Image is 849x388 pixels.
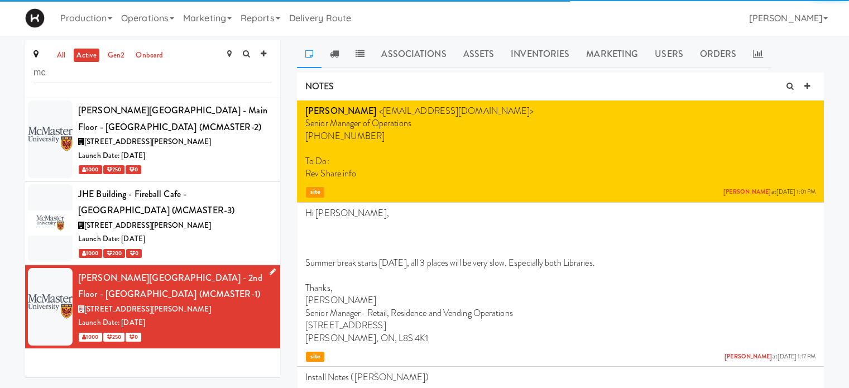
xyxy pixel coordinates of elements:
p: Senior Manager- Retail, Residence and Vending Operations [305,307,816,319]
span: at [DATE] 1:01 PM [723,188,816,197]
input: Search site [33,63,272,83]
span: 250 [103,333,124,342]
span: 250 [103,165,124,174]
span: 1000 [79,165,102,174]
span: 200 [103,249,125,258]
li: [PERSON_NAME][GEOGRAPHIC_DATA] - 2nd Floor - [GEOGRAPHIC_DATA] (MCMASTER-1)[STREET_ADDRESS][PERSO... [25,265,280,348]
span: [STREET_ADDRESS][PERSON_NAME] [84,136,211,147]
a: gen2 [105,49,127,63]
p: Rev Share info [305,167,816,180]
span: [STREET_ADDRESS][PERSON_NAME] [84,304,211,314]
a: active [74,49,99,63]
a: [PERSON_NAME] [725,352,772,361]
div: [PERSON_NAME][GEOGRAPHIC_DATA] - Main Floor - [GEOGRAPHIC_DATA] (MCMASTER-2) [78,102,272,135]
span: 1000 [79,249,102,258]
a: Inventories [502,40,578,68]
p: To Do: [305,155,816,167]
a: Orders [692,40,745,68]
p: Hi [PERSON_NAME], [305,207,816,219]
a: [PERSON_NAME] [723,188,771,196]
span: 1000 [79,333,102,342]
a: Assets [455,40,503,68]
div: Launch Date: [DATE] [78,149,272,163]
div: JHE Building - Fireball Cafe - [GEOGRAPHIC_DATA] (MCMASTER-3) [78,186,272,219]
span: Senior Manager of Operations [305,117,411,130]
a: Marketing [578,40,646,68]
img: Micromart [25,8,45,28]
strong: [PERSON_NAME] [305,104,376,117]
span: [STREET_ADDRESS][PERSON_NAME] [84,220,211,231]
p: Summer break starts [DATE], all 3 places will be very slow. Especially both Libraries. [305,257,816,269]
a: all [54,49,68,63]
span: at [DATE] 1:17 PM [725,353,816,361]
a: Associations [373,40,454,68]
p: Thanks, [305,282,816,294]
p: Install Notes ([PERSON_NAME]) [305,371,816,384]
span: 0 [126,165,141,174]
span: site [306,187,324,198]
a: Users [646,40,692,68]
p: [PERSON_NAME] [305,294,816,306]
p: [PERSON_NAME], ON, L8S 4K1 [305,332,816,344]
span: site [306,352,324,362]
div: Launch Date: [DATE] [78,316,272,330]
li: [PERSON_NAME][GEOGRAPHIC_DATA] - Main Floor - [GEOGRAPHIC_DATA] (MCMASTER-2)[STREET_ADDRESS][PERS... [25,98,280,181]
div: [PERSON_NAME][GEOGRAPHIC_DATA] - 2nd Floor - [GEOGRAPHIC_DATA] (MCMASTER-1) [78,270,272,303]
span: <[EMAIL_ADDRESS][DOMAIN_NAME]> [378,104,534,117]
span: 0 [126,333,141,342]
span: 0 [126,249,142,258]
p: [STREET_ADDRESS] [305,319,816,332]
li: JHE Building - Fireball Cafe - [GEOGRAPHIC_DATA] (MCMASTER-3)[STREET_ADDRESS][PERSON_NAME]Launch ... [25,181,280,265]
span: NOTES [305,80,334,93]
div: Launch Date: [DATE] [78,232,272,246]
span: [PHONE_NUMBER] [305,130,385,142]
a: onboard [133,49,166,63]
